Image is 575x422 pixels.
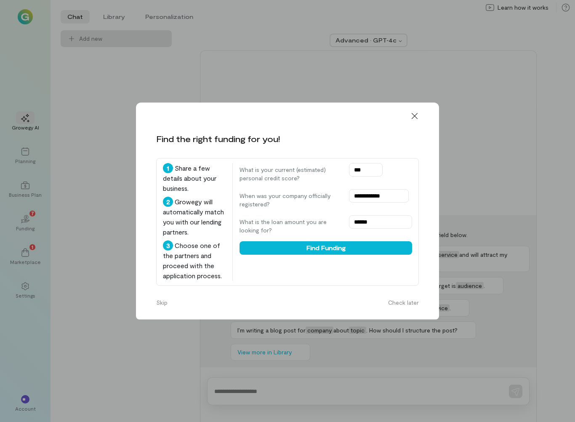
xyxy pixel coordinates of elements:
[240,166,341,182] label: What is your current (estimated) personal credit score?
[163,163,226,193] div: Share a few details about your business.
[163,197,173,207] div: 2
[151,296,173,309] button: Skip
[240,218,341,235] label: What is the loan amount you are looking for?
[163,240,226,281] div: Choose one of the partners and proceed with the application process.
[156,133,280,145] div: Find the right funding for you!
[163,197,226,237] div: Growegy will automatically match you with our lending partners.
[163,163,173,173] div: 1
[163,240,173,251] div: 3
[240,241,412,255] button: Find Funding
[240,192,341,208] label: When was your company officially registered?
[383,296,424,309] button: Check later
